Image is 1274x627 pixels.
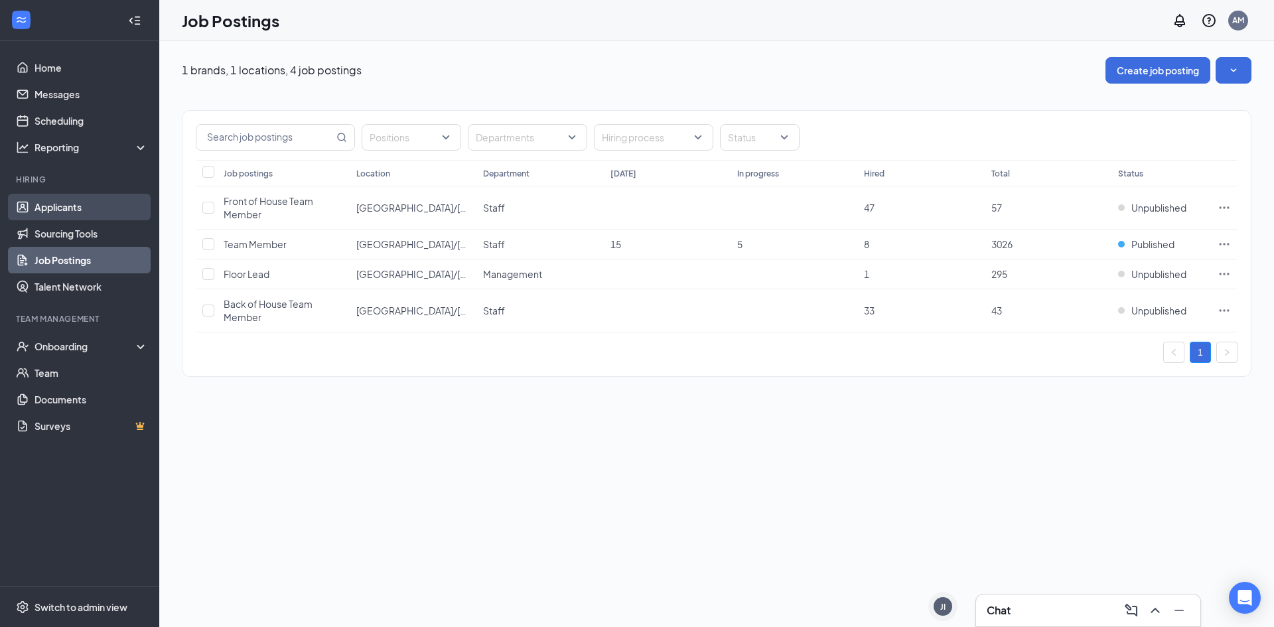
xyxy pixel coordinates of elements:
th: Status [1111,160,1211,186]
div: Department [483,168,530,179]
svg: SmallChevronDown [1227,64,1240,77]
span: [GEOGRAPHIC_DATA]/[PERSON_NAME][GEOGRAPHIC_DATA] [356,202,630,214]
span: Unpublished [1131,267,1186,281]
a: Applicants [35,194,148,220]
span: Unpublished [1131,201,1186,214]
td: Staff [476,289,603,332]
p: 1 brands, 1 locations, 4 job postings [182,63,362,78]
div: JI [940,601,946,612]
span: Management [483,268,542,280]
a: Team [35,360,148,386]
button: SmallChevronDown [1216,57,1251,84]
svg: Collapse [128,14,141,27]
div: Open Intercom Messenger [1229,582,1261,614]
span: [GEOGRAPHIC_DATA]/[PERSON_NAME][GEOGRAPHIC_DATA] [356,238,630,250]
svg: ComposeMessage [1123,602,1139,618]
h3: Chat [987,603,1011,618]
a: 1 [1190,342,1210,362]
button: ChevronUp [1145,600,1166,621]
span: right [1223,348,1231,356]
button: left [1163,342,1184,363]
span: 33 [864,305,875,316]
svg: ChevronUp [1147,602,1163,618]
div: Location [356,168,390,179]
span: Back of House Team Member [224,298,313,323]
span: 57 [991,202,1002,214]
div: Job postings [224,168,273,179]
span: 47 [864,202,875,214]
th: In progress [731,160,857,186]
svg: MagnifyingGlass [336,132,347,143]
li: Previous Page [1163,342,1184,363]
span: 1 [864,268,869,280]
svg: Ellipses [1218,304,1231,317]
span: [GEOGRAPHIC_DATA]/[PERSON_NAME][GEOGRAPHIC_DATA] [356,305,630,316]
th: [DATE] [604,160,731,186]
svg: Ellipses [1218,267,1231,281]
a: Talent Network [35,273,148,300]
li: 1 [1190,342,1211,363]
td: Northern Blvd/Jackson Heights [350,289,476,332]
svg: Ellipses [1218,238,1231,251]
div: Reporting [35,141,149,154]
h1: Job Postings [182,9,279,32]
a: Sourcing Tools [35,220,148,247]
a: Messages [35,81,148,107]
td: Northern Blvd/Jackson Heights [350,259,476,289]
svg: Notifications [1172,13,1188,29]
li: Next Page [1216,342,1238,363]
button: right [1216,342,1238,363]
div: Switch to admin view [35,600,127,614]
button: Minimize [1168,600,1190,621]
a: SurveysCrown [35,413,148,439]
input: Search job postings [196,125,334,150]
th: Hired [857,160,984,186]
div: Onboarding [35,340,137,353]
svg: WorkstreamLogo [15,13,28,27]
th: Total [985,160,1111,186]
span: Unpublished [1131,304,1186,317]
a: Documents [35,386,148,413]
svg: Analysis [16,141,29,154]
a: Job Postings [35,247,148,273]
span: Floor Lead [224,268,269,280]
span: 8 [864,238,869,250]
svg: UserCheck [16,340,29,353]
a: Home [35,54,148,81]
span: Team Member [224,238,287,250]
td: Staff [476,186,603,230]
div: AM [1232,15,1244,26]
span: Staff [483,305,505,316]
span: Staff [483,238,505,250]
td: Northern Blvd/Jackson Heights [350,230,476,259]
span: [GEOGRAPHIC_DATA]/[PERSON_NAME][GEOGRAPHIC_DATA] [356,268,630,280]
span: 43 [991,305,1002,316]
span: 5 [737,238,743,250]
div: Hiring [16,174,145,185]
svg: Settings [16,600,29,614]
div: Team Management [16,313,145,324]
td: Staff [476,230,603,259]
a: Scheduling [35,107,148,134]
span: left [1170,348,1178,356]
span: Published [1131,238,1174,251]
svg: QuestionInfo [1201,13,1217,29]
span: 15 [610,238,621,250]
td: Management [476,259,603,289]
button: ComposeMessage [1121,600,1142,621]
span: 295 [991,268,1007,280]
span: Staff [483,202,505,214]
svg: Minimize [1171,602,1187,618]
span: Front of House Team Member [224,195,313,220]
td: Northern Blvd/Jackson Heights [350,186,476,230]
svg: Ellipses [1218,201,1231,214]
span: 3026 [991,238,1013,250]
button: Create job posting [1105,57,1210,84]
